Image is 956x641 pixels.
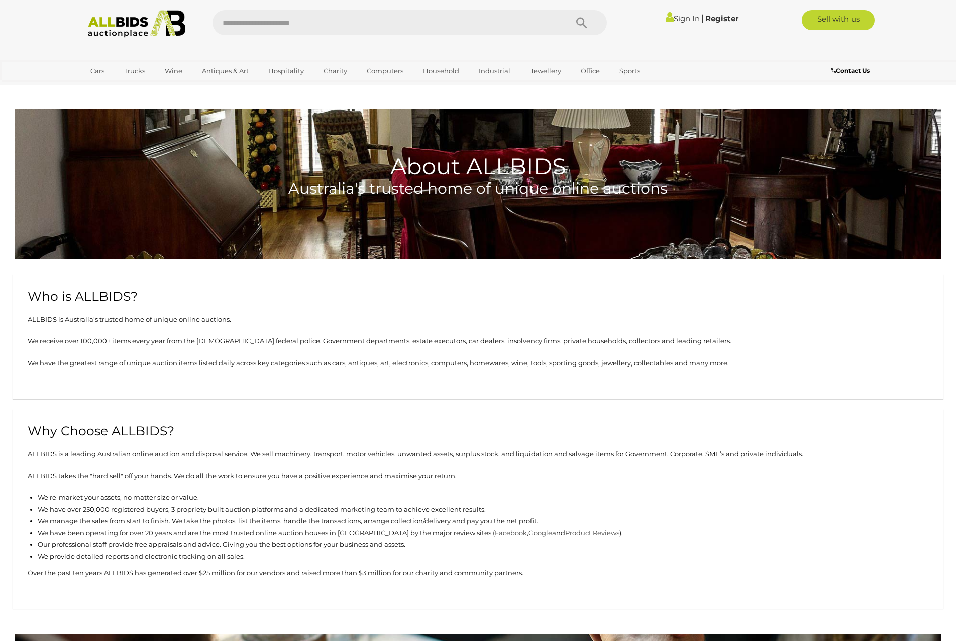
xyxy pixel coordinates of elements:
a: Sign In [666,14,700,23]
button: Search [557,10,607,35]
a: Product Reviews [565,529,619,537]
a: Sell with us [802,10,875,30]
li: We re-market your assets, no matter size or value. [38,492,938,503]
a: Jewellery [523,63,568,79]
a: Trucks [118,63,152,79]
a: Industrial [472,63,517,79]
a: Facebook [495,529,527,537]
b: Contact Us [831,67,870,74]
li: We manage the sales from start to finish. We take the photos, list the items, handle the transact... [38,515,938,527]
a: [GEOGRAPHIC_DATA] [84,79,168,96]
h4: Australia's trusted home of unique online auctions [15,180,941,197]
li: We have over 250,000 registered buyers, 3 propriety built auction platforms and a dedicated marke... [38,504,938,515]
a: Hospitality [262,63,310,79]
a: Cars [84,63,111,79]
a: Antiques & Art [195,63,255,79]
img: Allbids.com.au [82,10,191,38]
li: We provide detailed reports and electronic tracking on all sales. [38,551,938,562]
li: We have been operating for over 20 years and are the most trusted online auction houses in [GEOGR... [38,527,938,539]
p: ALLBIDS is Australia's trusted home of unique online auctions. [18,314,938,325]
a: Charity [317,63,354,79]
p: ALLBIDS takes the "hard sell" off your hands. We do all the work to ensure you have a positive ex... [18,470,938,482]
a: Register [705,14,738,23]
a: Computers [360,63,410,79]
a: Contact Us [831,65,872,76]
a: Office [574,63,606,79]
li: Our professional staff provide free appraisals and advice. Giving you the best options for your b... [38,539,938,551]
a: Household [416,63,466,79]
span: | [701,13,704,24]
a: Sports [613,63,647,79]
a: Google [528,529,552,537]
p: Over the past ten years ALLBIDS has generated over $25 million for our vendors and raised more th... [18,567,938,579]
p: We have the greatest range of unique auction items listed daily across key categories such as car... [18,357,938,369]
p: We receive over 100,000+ items every year from the [DEMOGRAPHIC_DATA] federal police, Government ... [18,335,938,347]
h2: Who is ALLBIDS? [28,290,928,304]
h2: Why Choose ALLBIDS? [28,424,928,438]
p: ALLBIDS is a leading Australian online auction and disposal service. We sell machinery, transport... [18,448,938,460]
h1: About ALLBIDS [15,109,941,179]
a: Wine [158,63,189,79]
